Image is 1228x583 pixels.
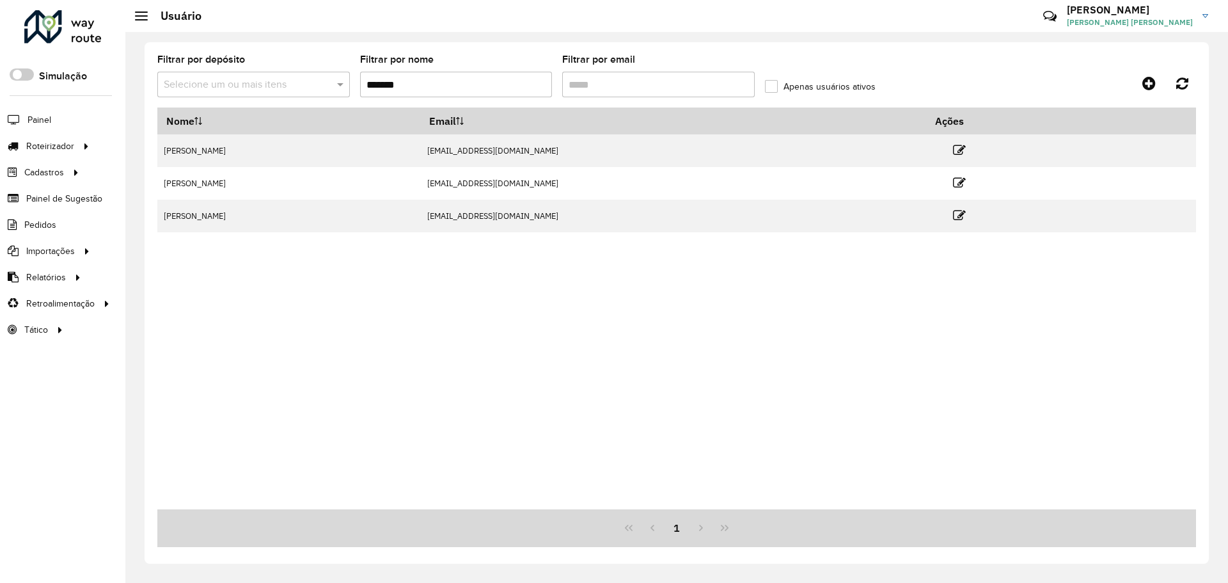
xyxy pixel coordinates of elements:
td: [PERSON_NAME] [157,200,420,232]
a: Editar [953,141,966,159]
label: Apenas usuários ativos [765,80,876,93]
span: Relatórios [26,271,66,284]
label: Simulação [39,68,87,84]
td: [EMAIL_ADDRESS][DOMAIN_NAME] [420,200,926,232]
h2: Usuário [148,9,201,23]
a: Editar [953,207,966,224]
label: Filtrar por nome [360,52,434,67]
th: Ações [926,108,1003,134]
label: Filtrar por email [562,52,635,67]
span: Painel de Sugestão [26,192,102,205]
td: [PERSON_NAME] [157,134,420,167]
span: Importações [26,244,75,258]
button: 1 [665,516,689,540]
span: Painel [28,113,51,127]
span: Tático [24,323,48,337]
td: [EMAIL_ADDRESS][DOMAIN_NAME] [420,134,926,167]
label: Filtrar por depósito [157,52,245,67]
a: Contato Rápido [1036,3,1064,30]
a: Editar [953,174,966,191]
span: Roteirizador [26,140,74,153]
h3: [PERSON_NAME] [1067,4,1193,16]
span: [PERSON_NAME] [PERSON_NAME] [1067,17,1193,28]
th: Nome [157,108,420,134]
span: Cadastros [24,166,64,179]
span: Retroalimentação [26,297,95,310]
span: Pedidos [24,218,56,232]
td: [PERSON_NAME] [157,167,420,200]
th: Email [420,108,926,134]
td: [EMAIL_ADDRESS][DOMAIN_NAME] [420,167,926,200]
